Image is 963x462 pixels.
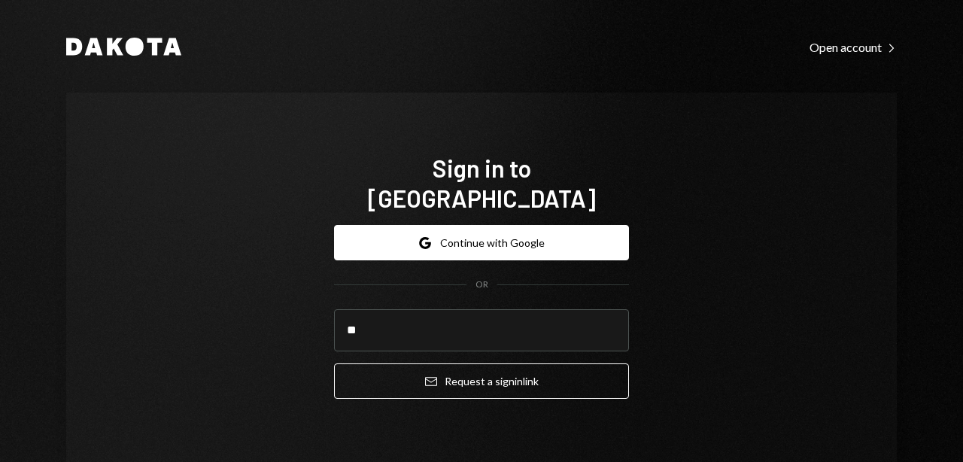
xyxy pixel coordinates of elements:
div: Open account [810,40,897,55]
button: Continue with Google [334,225,629,260]
a: Open account [810,38,897,55]
div: OR [475,278,488,291]
h1: Sign in to [GEOGRAPHIC_DATA] [334,153,629,213]
button: Request a signinlink [334,363,629,399]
